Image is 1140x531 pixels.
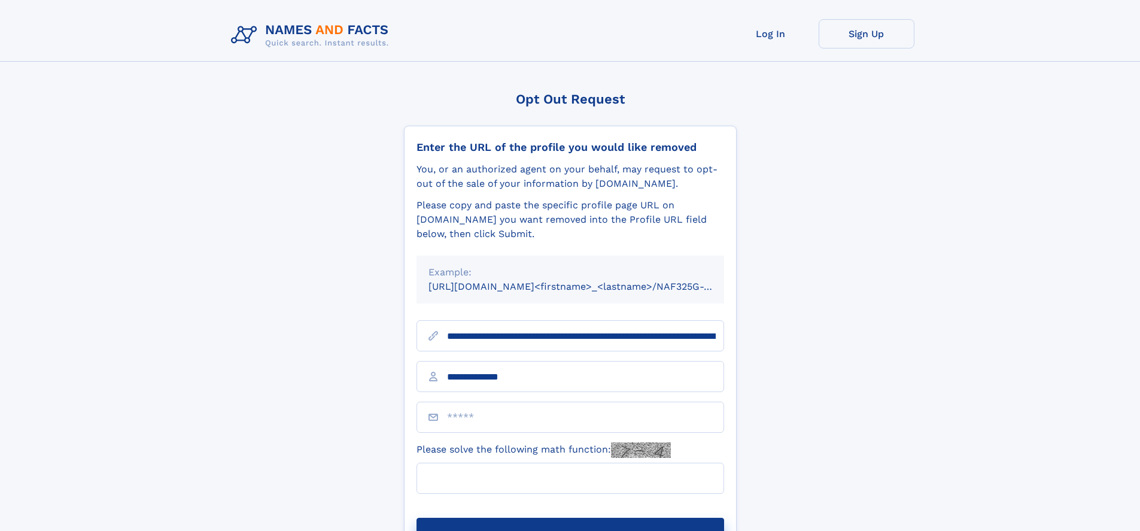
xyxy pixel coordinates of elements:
div: Example: [428,265,712,280]
div: You, or an authorized agent on your behalf, may request to opt-out of the sale of your informatio... [417,162,724,191]
a: Log In [723,19,819,48]
div: Please copy and paste the specific profile page URL on [DOMAIN_NAME] you want removed into the Pr... [417,198,724,241]
img: Logo Names and Facts [226,19,399,51]
div: Opt Out Request [404,92,737,107]
a: Sign Up [819,19,914,48]
label: Please solve the following math function: [417,442,671,458]
div: Enter the URL of the profile you would like removed [417,141,724,154]
small: [URL][DOMAIN_NAME]<firstname>_<lastname>/NAF325G-xxxxxxxx [428,281,747,292]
